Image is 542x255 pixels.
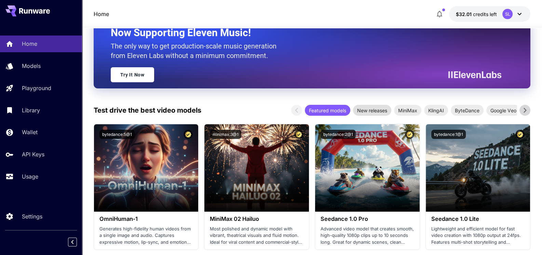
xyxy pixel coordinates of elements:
img: alt [204,124,309,212]
div: KlingAI [424,105,448,116]
p: Test drive the best video models [94,105,201,115]
div: Featured models [305,105,350,116]
img: alt [94,124,199,212]
span: New releases [353,107,391,114]
p: Home [22,40,37,48]
button: bytedance:1@1 [431,130,466,139]
p: Advanced video model that creates smooth, high-quality 1080p clips up to 10 seconds long. Great f... [321,226,414,246]
p: Generates high-fidelity human videos from a single image and audio. Captures expressive motion, l... [99,226,193,246]
span: Google Veo [486,107,520,114]
p: Models [22,62,41,70]
p: The only way to get production-scale music generation from Eleven Labs without a minimum commitment. [111,41,282,60]
p: API Keys [22,150,44,158]
img: alt [426,124,530,212]
p: Wallet [22,128,38,136]
span: Featured models [305,107,350,114]
span: MiniMax [394,107,421,114]
div: ByteDance [451,105,484,116]
div: Collapse sidebar [73,236,82,248]
nav: breadcrumb [94,10,109,18]
img: alt [315,124,420,212]
button: Certified Model – Vetted for best performance and includes a commercial license. [405,130,414,139]
div: $32.008 [456,11,497,18]
p: Usage [22,172,38,181]
div: MiniMax [394,105,421,116]
a: Home [94,10,109,18]
button: Certified Model – Vetted for best performance and includes a commercial license. [184,130,193,139]
div: New releases [353,105,391,116]
span: $32.01 [456,11,473,17]
h3: Seedance 1.0 Pro [321,216,414,222]
a: Try It Now [111,67,154,82]
span: KlingAI [424,107,448,114]
button: $32.008SL [449,6,530,22]
button: bytedance:5@1 [99,130,135,139]
p: Playground [22,84,51,92]
h2: Now Supporting Eleven Music! [111,26,497,39]
p: Most polished and dynamic model with vibrant, theatrical visuals and fluid motion. Ideal for vira... [210,226,303,246]
div: Google Veo [486,105,520,116]
h3: Seedance 1.0 Lite [431,216,525,222]
h3: MiniMax 02 Hailuo [210,216,303,222]
h3: OmniHuman‑1 [99,216,193,222]
button: minimax:3@1 [210,130,241,139]
button: Certified Model – Vetted for best performance and includes a commercial license. [294,130,303,139]
button: Certified Model – Vetted for best performance and includes a commercial license. [515,130,525,139]
p: Lightweight and efficient model for fast video creation with 1080p output at 24fps. Features mult... [431,226,525,246]
span: credits left [473,11,497,17]
button: bytedance:2@1 [321,130,356,139]
p: Library [22,106,40,114]
p: Settings [22,212,42,221]
button: Collapse sidebar [68,238,77,246]
div: SL [502,9,513,19]
span: ByteDance [451,107,484,114]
